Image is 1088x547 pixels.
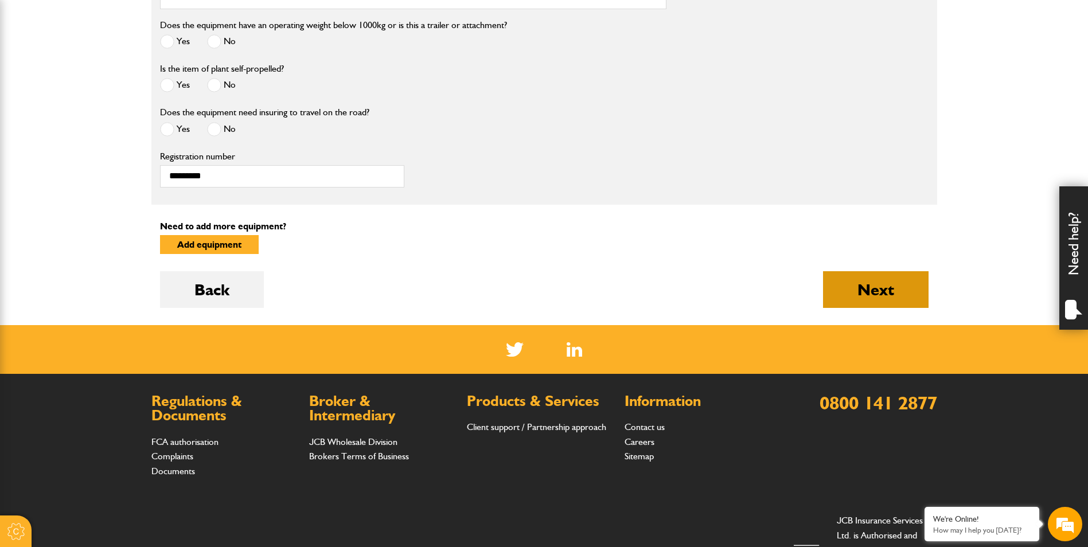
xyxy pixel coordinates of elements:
[207,122,236,136] label: No
[207,34,236,49] label: No
[151,466,195,476] a: Documents
[160,235,259,254] button: Add equipment
[1059,186,1088,330] div: Need help?
[160,34,190,49] label: Yes
[933,514,1031,524] div: We're Online!
[160,222,929,231] p: Need to add more equipment?
[151,451,193,462] a: Complaints
[309,436,397,447] a: JCB Wholesale Division
[15,208,209,343] textarea: Type your message and hit 'Enter'
[160,64,284,73] label: Is the item of plant self-propelled?
[151,436,219,447] a: FCA authorisation
[309,451,409,462] a: Brokers Terms of Business
[625,436,654,447] a: Careers
[933,526,1031,534] p: How may I help you today?
[506,342,524,357] img: Twitter
[207,78,236,92] label: No
[15,140,209,165] input: Enter your email address
[160,108,369,117] label: Does the equipment need insuring to travel on the road?
[160,152,405,161] label: Registration number
[160,78,190,92] label: Yes
[15,106,209,131] input: Enter your last name
[188,6,216,33] div: Minimize live chat window
[567,342,582,357] a: LinkedIn
[625,451,654,462] a: Sitemap
[567,342,582,357] img: Linked In
[467,421,606,432] a: Client support / Partnership approach
[20,64,48,80] img: d_20077148190_company_1631870298795_20077148190
[467,394,613,409] h2: Products & Services
[160,21,507,30] label: Does the equipment have an operating weight below 1000kg or is this a trailer or attachment?
[15,174,209,199] input: Enter your phone number
[156,353,208,369] em: Start Chat
[160,122,190,136] label: Yes
[625,394,771,409] h2: Information
[309,394,455,423] h2: Broker & Intermediary
[823,271,929,308] button: Next
[820,392,937,414] a: 0800 141 2877
[160,271,264,308] button: Back
[625,421,665,432] a: Contact us
[151,394,298,423] h2: Regulations & Documents
[60,64,193,79] div: Chat with us now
